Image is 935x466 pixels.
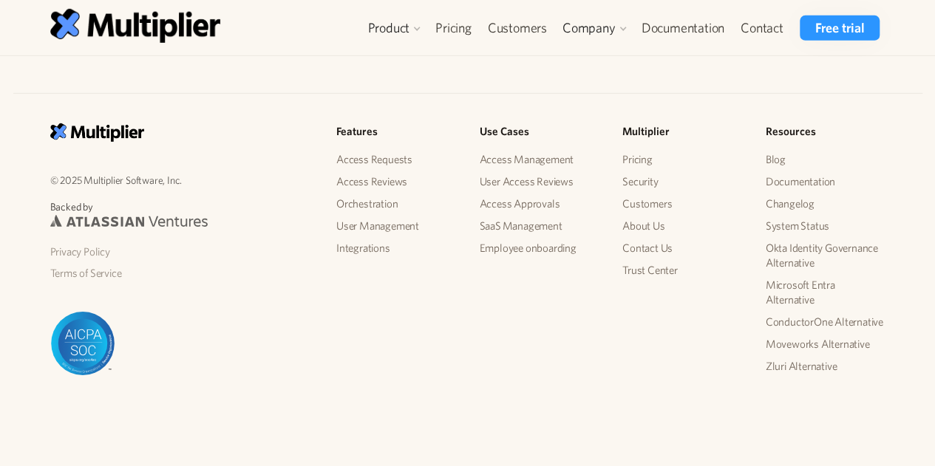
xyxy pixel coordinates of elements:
[479,171,599,193] a: User Access Reviews
[360,16,427,41] div: Product
[766,311,885,333] a: ConductorOne Alternative
[50,199,313,215] p: Backed by
[800,16,879,41] a: Free trial
[766,148,885,171] a: Blog
[555,16,633,41] div: Company
[622,215,742,237] a: About Us
[336,171,456,193] a: Access Reviews
[336,215,456,237] a: User Management
[622,237,742,259] a: Contact Us
[336,193,456,215] a: Orchestration
[766,193,885,215] a: Changelog
[336,123,456,140] h5: Features
[479,123,599,140] h5: Use Cases
[480,16,555,41] a: Customers
[562,19,616,37] div: Company
[622,123,742,140] h5: Multiplier
[479,148,599,171] a: Access Management
[766,171,885,193] a: Documentation
[766,123,885,140] h5: Resources
[336,148,456,171] a: Access Requests
[479,215,599,237] a: SaaS Management
[336,237,456,259] a: Integrations
[732,16,792,41] a: Contact
[479,193,599,215] a: Access Approvals
[766,237,885,274] a: Okta Identity Governance Alternative
[766,274,885,311] a: Microsoft Entra Alternative
[622,193,742,215] a: Customers
[633,16,732,41] a: Documentation
[766,355,885,377] a: Zluri Alternative
[622,148,742,171] a: Pricing
[50,262,313,284] a: Terms of Service
[50,171,313,188] p: © 2025 Multiplier Software, Inc.
[427,16,480,41] a: Pricing
[367,19,409,37] div: Product
[50,241,313,263] a: Privacy Policy
[766,333,885,355] a: Moveworks Alternative
[479,237,599,259] a: Employee onboarding
[766,215,885,237] a: System Status
[622,171,742,193] a: Security
[622,259,742,281] a: Trust Center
